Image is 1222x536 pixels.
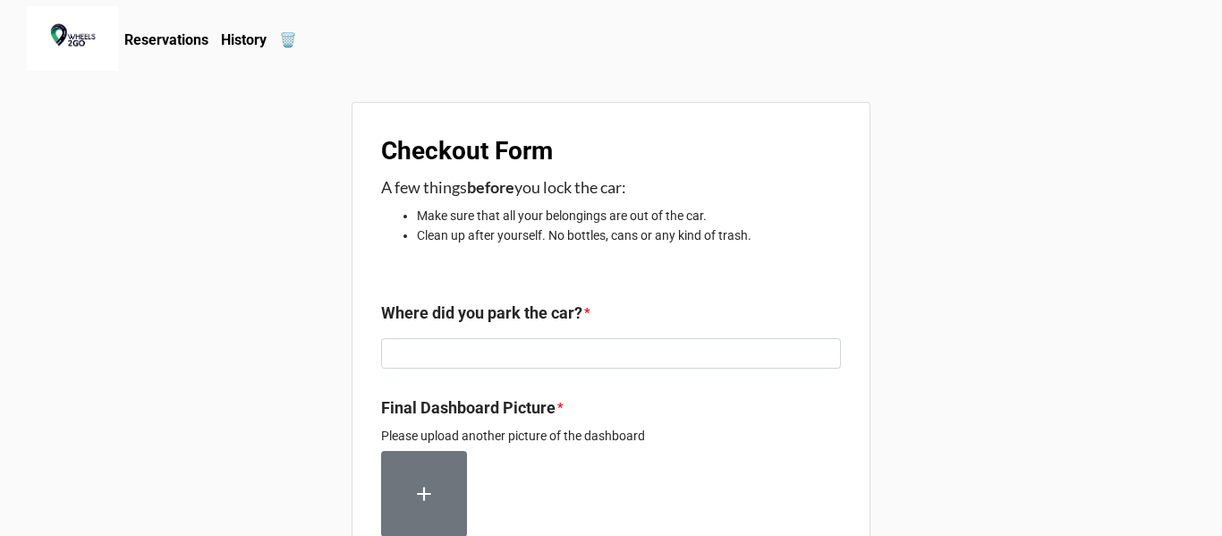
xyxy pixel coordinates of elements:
[381,177,841,198] h3: A few things you lock the car:
[381,396,556,421] label: Final Dashboard Picture
[273,22,303,57] a: 🗑
[417,225,841,245] li: Clean up after yourself. No bottles, cans or any kind of trash.
[381,301,582,326] label: Where did you park the car?
[118,22,215,57] a: Reservations
[417,206,841,225] li: Make sure that all your belongings are out of the car.
[381,427,841,445] p: Please upload another picture of the dashboard
[215,22,273,57] a: History
[221,31,267,48] b: History
[27,6,118,71] img: 2.jpg
[467,177,514,197] strong: before
[124,31,208,48] b: Reservations
[279,31,297,48] b: 🗑
[381,136,553,166] b: Checkout Form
